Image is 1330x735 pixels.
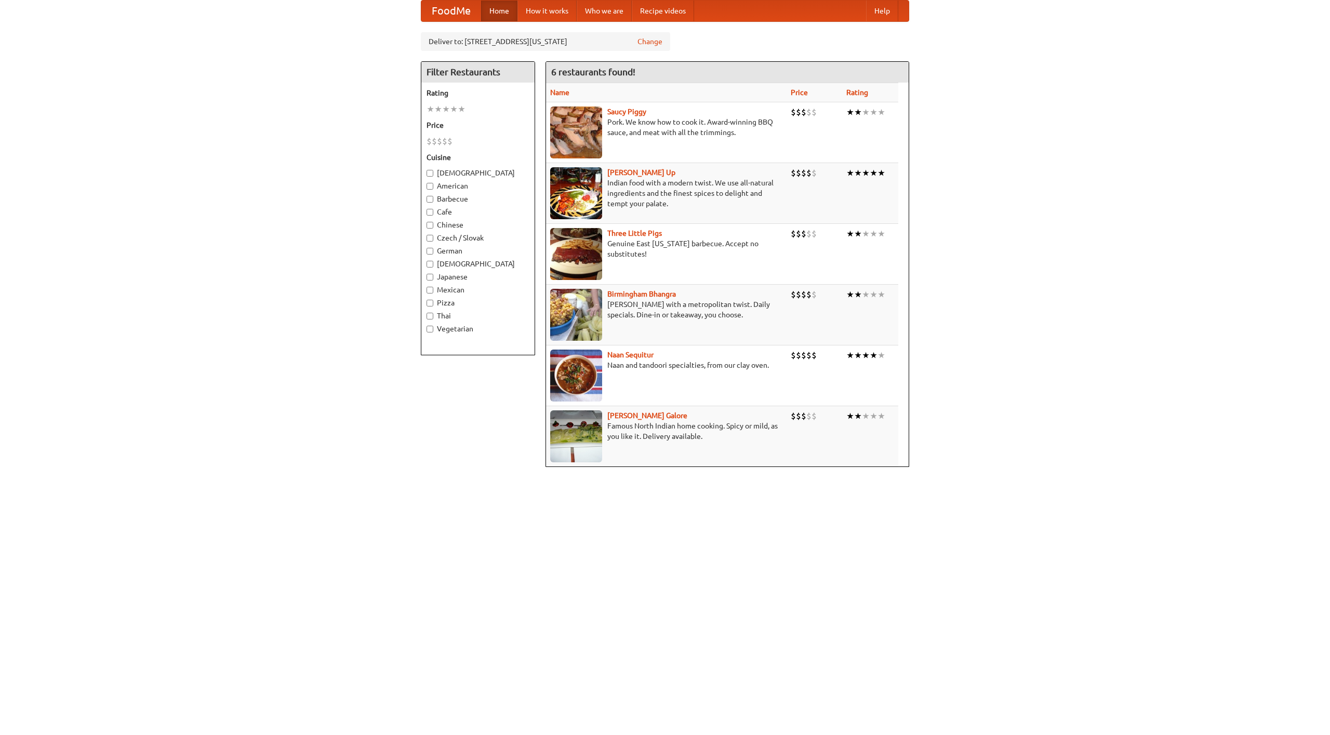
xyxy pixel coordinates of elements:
[812,106,817,118] li: $
[550,228,602,280] img: littlepigs.jpg
[791,228,796,239] li: $
[796,350,801,361] li: $
[846,167,854,179] li: ★
[427,222,433,229] input: Chinese
[427,136,432,147] li: $
[846,289,854,300] li: ★
[870,106,877,118] li: ★
[550,299,782,320] p: [PERSON_NAME] with a metropolitan twist. Daily specials. Dine-in or takeaway, you choose.
[791,289,796,300] li: $
[846,106,854,118] li: ★
[796,228,801,239] li: $
[877,167,885,179] li: ★
[866,1,898,21] a: Help
[870,350,877,361] li: ★
[801,167,806,179] li: $
[550,178,782,209] p: Indian food with a modern twist. We use all-natural ingredients and the finest spices to delight ...
[450,103,458,115] li: ★
[801,410,806,422] li: $
[427,170,433,177] input: [DEMOGRAPHIC_DATA]
[458,103,465,115] li: ★
[791,350,796,361] li: $
[854,106,862,118] li: ★
[427,103,434,115] li: ★
[437,136,442,147] li: $
[870,410,877,422] li: ★
[632,1,694,21] a: Recipe videos
[432,136,437,147] li: $
[427,326,433,332] input: Vegetarian
[427,274,433,280] input: Japanese
[421,1,481,21] a: FoodMe
[846,228,854,239] li: ★
[801,289,806,300] li: $
[862,410,870,422] li: ★
[791,106,796,118] li: $
[806,106,812,118] li: $
[427,207,529,217] label: Cafe
[607,290,676,298] b: Birmingham Bhangra
[481,1,517,21] a: Home
[421,32,670,51] div: Deliver to: [STREET_ADDRESS][US_STATE]
[551,67,635,77] ng-pluralize: 6 restaurants found!
[806,228,812,239] li: $
[427,272,529,282] label: Japanese
[862,289,870,300] li: ★
[434,103,442,115] li: ★
[427,181,529,191] label: American
[870,228,877,239] li: ★
[427,194,529,204] label: Barbecue
[806,410,812,422] li: $
[607,168,675,177] b: [PERSON_NAME] Up
[796,410,801,422] li: $
[427,313,433,319] input: Thai
[427,298,529,308] label: Pizza
[442,103,450,115] li: ★
[550,410,602,462] img: currygalore.jpg
[862,106,870,118] li: ★
[854,410,862,422] li: ★
[791,410,796,422] li: $
[550,88,569,97] a: Name
[427,261,433,268] input: [DEMOGRAPHIC_DATA]
[812,410,817,422] li: $
[427,248,433,255] input: German
[862,228,870,239] li: ★
[550,117,782,138] p: Pork. We know how to cook it. Award-winning BBQ sauce, and meat with all the trimmings.
[870,167,877,179] li: ★
[427,220,529,230] label: Chinese
[427,168,529,178] label: [DEMOGRAPHIC_DATA]
[550,350,602,402] img: naansequitur.jpg
[550,421,782,442] p: Famous North Indian home cooking. Spicy or mild, as you like it. Delivery available.
[862,167,870,179] li: ★
[427,324,529,334] label: Vegetarian
[427,120,529,130] h5: Price
[427,259,529,269] label: [DEMOGRAPHIC_DATA]
[862,350,870,361] li: ★
[427,300,433,306] input: Pizza
[427,311,529,321] label: Thai
[427,287,433,293] input: Mexican
[427,285,529,295] label: Mexican
[607,229,662,237] a: Three Little Pigs
[796,167,801,179] li: $
[796,289,801,300] li: $
[846,350,854,361] li: ★
[421,62,535,83] h4: Filter Restaurants
[806,167,812,179] li: $
[607,108,646,116] b: Saucy Piggy
[854,289,862,300] li: ★
[796,106,801,118] li: $
[550,106,602,158] img: saucy.jpg
[806,289,812,300] li: $
[447,136,453,147] li: $
[427,209,433,216] input: Cafe
[550,167,602,219] img: curryup.jpg
[607,411,687,420] a: [PERSON_NAME] Galore
[812,289,817,300] li: $
[427,196,433,203] input: Barbecue
[517,1,577,21] a: How it works
[427,183,433,190] input: American
[854,167,862,179] li: ★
